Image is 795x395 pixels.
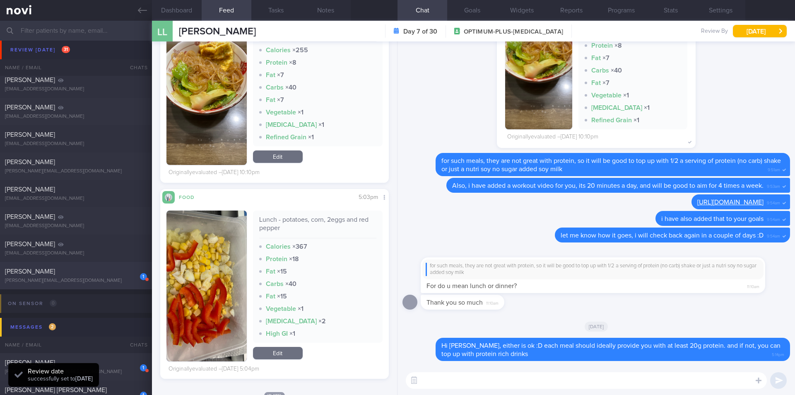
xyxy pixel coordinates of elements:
[266,330,288,337] strong: High GI
[767,198,780,206] span: 9:54am
[140,364,147,371] div: 1
[266,256,287,262] strong: Protein
[266,281,284,287] strong: Carbs
[166,211,247,361] img: Lunch - potatoes, corn, 2eggs and red pepper
[5,241,55,247] span: [PERSON_NAME]
[5,369,147,375] div: [PERSON_NAME][EMAIL_ADDRESS][DOMAIN_NAME]
[175,193,208,200] div: Food
[277,268,287,275] strong: × 15
[5,59,147,65] div: [EMAIL_ADDRESS][DOMAIN_NAME]
[772,350,784,358] span: 5:14pm
[426,283,517,289] span: For do u mean lunch or dinner?
[623,92,629,99] strong: × 1
[285,281,296,287] strong: × 40
[5,131,55,138] span: [PERSON_NAME]
[5,168,147,174] div: [PERSON_NAME][EMAIL_ADDRESS][DOMAIN_NAME]
[591,104,642,111] strong: [MEDICAL_DATA]
[585,322,608,332] span: [DATE]
[767,215,780,223] span: 9:54am
[318,121,324,128] strong: × 1
[179,27,256,36] span: [PERSON_NAME]
[591,67,609,74] strong: Carbs
[166,22,247,165] img: Abit of rice with glass noodles amd egg
[611,67,622,74] strong: × 40
[5,114,147,120] div: [EMAIL_ADDRESS][DOMAIN_NAME]
[140,273,147,280] div: 1
[441,158,781,172] span: for such meals, they are not great with protein, so it will be good to top up with 1/2 a serving ...
[308,134,314,141] strong: × 1
[701,28,728,35] span: Review By
[441,342,781,357] span: Hi [PERSON_NAME], either is ok :D each meal should ideally provide you with at least 20g protein....
[5,268,55,275] span: [PERSON_NAME]
[169,366,259,373] div: Originally evaluated – [DATE] 5:04pm
[403,27,437,36] strong: Day 7 of 30
[285,84,296,91] strong: × 40
[5,250,147,257] div: [EMAIL_ADDRESS][DOMAIN_NAME]
[591,55,601,61] strong: Fat
[5,141,147,147] div: [EMAIL_ADDRESS][DOMAIN_NAME]
[253,347,303,359] a: Edit
[8,322,58,333] div: Messages
[147,16,178,48] div: LL
[318,318,326,325] strong: × 2
[266,305,296,312] strong: Vegetable
[5,49,67,56] span: Lan-[PERSON_NAME]
[266,134,306,141] strong: Refined Grain
[5,387,107,393] span: [PERSON_NAME] [PERSON_NAME]
[169,169,260,177] div: Originally evaluated – [DATE] 10:10pm
[733,25,787,37] button: [DATE]
[266,59,287,66] strong: Protein
[561,232,764,239] span: let me know how it goes, i will check back again in a couple of days :D
[277,97,284,103] strong: × 7
[661,216,764,222] span: i have also added that to your goals
[591,117,632,124] strong: Refined Grain
[747,282,759,290] span: 11:10am
[49,323,56,330] span: 2
[266,72,275,78] strong: Fat
[697,199,764,206] a: [URL][DOMAIN_NAME]
[6,298,59,309] div: On sensor
[5,104,55,111] span: [PERSON_NAME]
[452,182,764,189] span: Also, i have added a workout video for you, its 20 minutes a day, and will be good to aim for 4 t...
[292,243,307,250] strong: × 367
[767,182,780,189] span: 9:53am
[259,216,377,238] div: Lunch - potatoes, corn, 2eggs and red pepper
[298,305,304,312] strong: × 1
[28,376,93,382] span: successfully set to
[266,84,284,91] strong: Carbs
[768,165,780,173] span: 9:51am
[426,263,760,276] div: for such meals, they are not great with protein, so it will be good to top up with 1/2 a serving ...
[277,72,284,78] strong: × 7
[298,109,304,116] strong: × 1
[591,42,613,49] strong: Protein
[644,104,650,111] strong: × 1
[75,376,93,382] strong: [DATE]
[634,117,639,124] strong: × 1
[253,150,303,163] a: Edit
[50,300,57,307] span: 0
[292,47,308,53] strong: × 255
[507,133,598,141] div: Originally evaluated – [DATE] 10:10pm
[289,256,299,262] strong: × 18
[5,213,55,220] span: [PERSON_NAME]
[5,223,147,229] div: [EMAIL_ADDRESS][DOMAIN_NAME]
[266,243,291,250] strong: Calories
[289,330,295,337] strong: × 1
[602,55,609,61] strong: × 7
[5,359,55,366] span: [PERSON_NAME]
[266,318,317,325] strong: [MEDICAL_DATA]
[614,42,622,49] strong: × 8
[591,92,622,99] strong: Vegetable
[359,194,378,200] span: 5:03pm
[289,59,296,66] strong: × 8
[28,367,93,376] div: Review date
[119,337,152,353] div: Chats
[266,97,275,103] strong: Fat
[266,268,275,275] strong: Fat
[426,299,483,306] span: Thank you so much
[277,293,287,300] strong: × 15
[266,47,291,53] strong: Calories
[266,293,275,300] strong: Fat
[5,278,147,284] div: [PERSON_NAME][EMAIL_ADDRESS][DOMAIN_NAME]
[767,231,780,239] span: 9:54am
